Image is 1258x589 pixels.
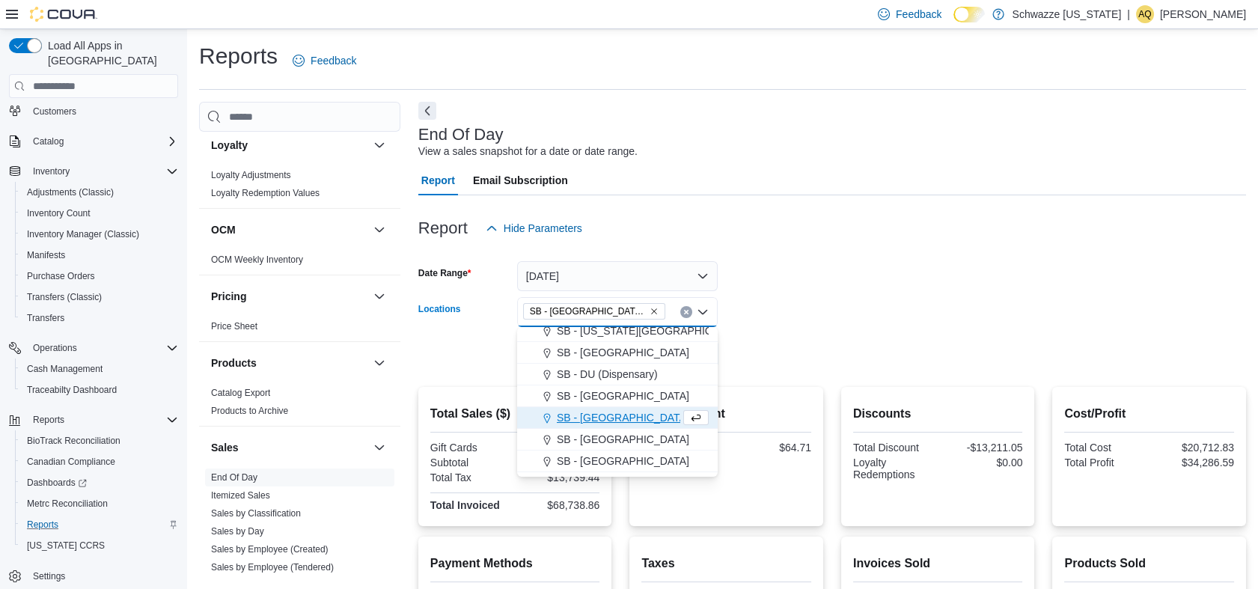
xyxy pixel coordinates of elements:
[15,203,184,224] button: Inventory Count
[27,456,115,468] span: Canadian Compliance
[3,409,184,430] button: Reports
[27,477,87,489] span: Dashboards
[21,537,178,555] span: Washington CCRS
[27,102,178,120] span: Customers
[199,41,278,71] h1: Reports
[15,472,184,493] a: Dashboards
[430,471,512,483] div: Total Tax
[21,267,101,285] a: Purchase Orders
[211,387,270,399] span: Catalog Export
[199,251,400,275] div: OCM
[27,411,70,429] button: Reports
[15,245,184,266] button: Manifests
[557,475,689,490] span: SB - [GEOGRAPHIC_DATA]
[211,320,257,332] span: Price Sheet
[21,381,178,399] span: Traceabilty Dashboard
[21,537,111,555] a: [US_STATE] CCRS
[211,472,257,483] a: End Of Day
[517,429,718,451] button: SB - [GEOGRAPHIC_DATA]
[211,355,367,370] button: Products
[557,388,689,403] span: SB - [GEOGRAPHIC_DATA]
[27,186,114,198] span: Adjustments (Classic)
[3,565,184,587] button: Settings
[21,432,126,450] a: BioTrack Reconciliation
[21,225,145,243] a: Inventory Manager (Classic)
[15,535,184,556] button: [US_STATE] CCRS
[557,432,689,447] span: SB - [GEOGRAPHIC_DATA]
[15,266,184,287] button: Purchase Orders
[211,170,291,180] a: Loyalty Adjustments
[517,320,718,342] button: SB - [US_STATE][GEOGRAPHIC_DATA]
[211,222,367,237] button: OCM
[418,267,471,279] label: Date Range
[370,287,388,305] button: Pricing
[641,555,811,573] h2: Taxes
[941,457,1022,469] div: $0.00
[211,289,367,304] button: Pricing
[27,411,178,429] span: Reports
[517,472,718,494] button: SB - [GEOGRAPHIC_DATA]
[211,254,303,266] span: OCM Weekly Inventory
[557,367,658,382] span: SB - DU (Dispensary)
[211,138,367,153] button: Loyalty
[21,267,178,285] span: Purchase Orders
[1138,5,1151,23] span: AQ
[27,249,65,261] span: Manifests
[211,138,248,153] h3: Loyalty
[21,516,64,534] a: Reports
[517,451,718,472] button: SB - [GEOGRAPHIC_DATA]
[211,355,257,370] h3: Products
[287,46,362,76] a: Feedback
[641,405,811,423] h2: Average Spent
[1064,555,1234,573] h2: Products Sold
[15,224,184,245] button: Inventory Manager (Classic)
[311,53,356,68] span: Feedback
[853,555,1023,573] h2: Invoices Sold
[27,567,178,585] span: Settings
[27,312,64,324] span: Transfers
[199,317,400,341] div: Pricing
[480,213,588,243] button: Hide Parameters
[27,162,178,180] span: Inventory
[504,221,582,236] span: Hide Parameters
[211,321,257,332] a: Price Sheet
[27,339,178,357] span: Operations
[517,261,718,291] button: [DATE]
[27,384,117,396] span: Traceabilty Dashboard
[30,7,97,22] img: Cova
[211,188,320,198] a: Loyalty Redemption Values
[650,307,659,316] button: Remove SB - Fort Collins from selection in this group
[370,136,388,154] button: Loyalty
[211,526,264,537] a: Sales by Day
[21,204,97,222] a: Inventory Count
[15,379,184,400] button: Traceabilty Dashboard
[21,432,178,450] span: BioTrack Reconciliation
[1012,5,1121,23] p: Schwazze [US_STATE]
[211,187,320,199] span: Loyalty Redemption Values
[1152,442,1234,454] div: $20,712.83
[33,570,65,582] span: Settings
[21,381,123,399] a: Traceabilty Dashboard
[941,442,1022,454] div: -$13,211.05
[15,358,184,379] button: Cash Management
[211,561,334,573] span: Sales by Employee (Tendered)
[211,489,270,501] span: Itemized Sales
[418,303,461,315] label: Locations
[27,339,83,357] button: Operations
[430,457,512,469] div: Subtotal
[27,519,58,531] span: Reports
[211,543,329,555] span: Sales by Employee (Created)
[953,7,985,22] input: Dark Mode
[27,291,102,303] span: Transfers (Classic)
[42,38,178,68] span: Load All Apps in [GEOGRAPHIC_DATA]
[211,254,303,265] a: OCM Weekly Inventory
[853,405,1023,423] h2: Discounts
[3,131,184,152] button: Catalog
[953,22,954,23] span: Dark Mode
[15,287,184,308] button: Transfers (Classic)
[1160,5,1246,23] p: [PERSON_NAME]
[21,474,178,492] span: Dashboards
[211,507,301,519] span: Sales by Classification
[211,544,329,555] a: Sales by Employee (Created)
[1127,5,1130,23] p: |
